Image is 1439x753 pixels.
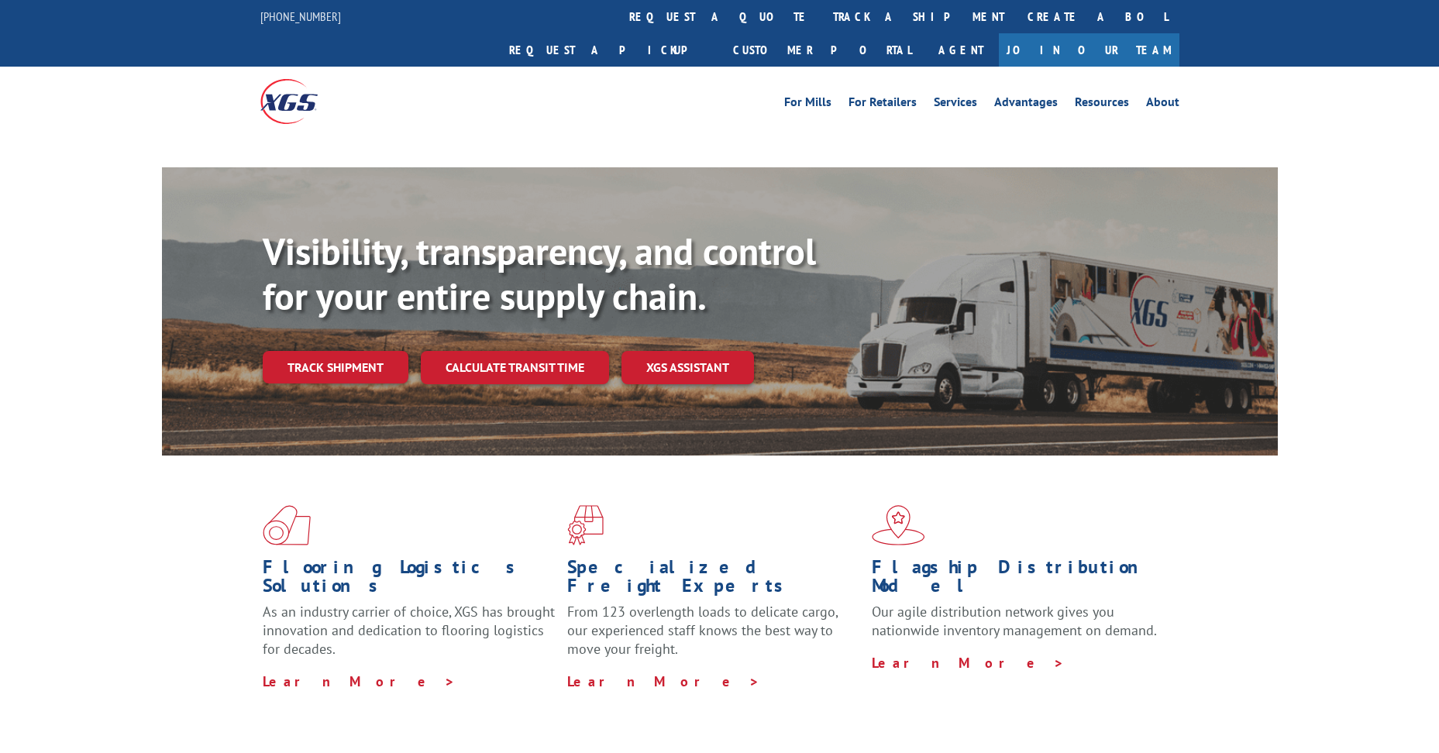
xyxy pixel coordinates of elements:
[263,505,311,545] img: xgs-icon-total-supply-chain-intelligence-red
[994,96,1058,113] a: Advantages
[497,33,721,67] a: Request a pickup
[872,558,1165,603] h1: Flagship Distribution Model
[872,505,925,545] img: xgs-icon-flagship-distribution-model-red
[260,9,341,24] a: [PHONE_NUMBER]
[263,351,408,383] a: Track shipment
[263,672,456,690] a: Learn More >
[263,558,556,603] h1: Flooring Logistics Solutions
[1075,96,1129,113] a: Resources
[263,227,816,320] b: Visibility, transparency, and control for your entire supply chain.
[621,351,754,384] a: XGS ASSISTANT
[567,505,604,545] img: xgs-icon-focused-on-flooring-red
[263,603,555,658] span: As an industry carrier of choice, XGS has brought innovation and dedication to flooring logistics...
[567,603,860,672] p: From 123 overlength loads to delicate cargo, our experienced staff knows the best way to move you...
[872,654,1065,672] a: Learn More >
[567,672,760,690] a: Learn More >
[999,33,1179,67] a: Join Our Team
[849,96,917,113] a: For Retailers
[1146,96,1179,113] a: About
[934,96,977,113] a: Services
[784,96,831,113] a: For Mills
[567,558,860,603] h1: Specialized Freight Experts
[872,603,1157,639] span: Our agile distribution network gives you nationwide inventory management on demand.
[923,33,999,67] a: Agent
[421,351,609,384] a: Calculate transit time
[721,33,923,67] a: Customer Portal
